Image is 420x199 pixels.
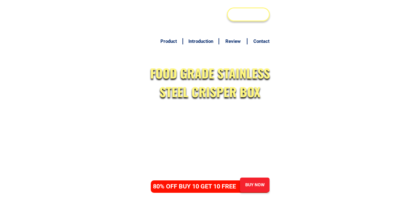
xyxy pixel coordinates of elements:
[240,182,270,188] div: BUY NOW
[147,64,273,101] h2: FOOD GRADE STAINLESS STEEL CRISPER BOX
[223,38,244,45] h6: Review
[153,182,242,191] h4: 80% OFF BUY 10 GET 10 FREE
[158,38,179,45] h6: Product
[228,9,269,19] div: BUY NOW
[251,38,272,45] h6: Contact
[151,3,229,25] h3: JAPAN TECHNOLOGY ジャパンテクノロジー
[186,38,215,45] h6: Introduction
